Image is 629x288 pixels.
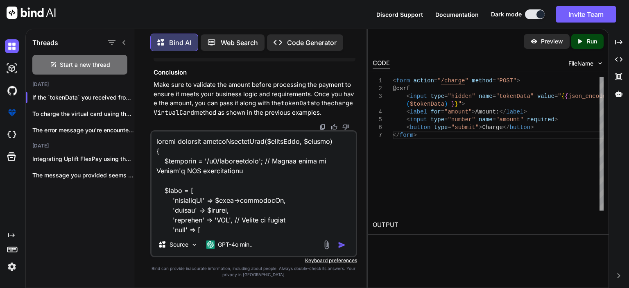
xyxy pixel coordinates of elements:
p: The error message you're encountering, `Uncaught TypeError:... [32,126,134,134]
span: "number" [448,116,475,123]
img: GPT-4o mini [206,240,215,249]
h3: Conclusion [154,68,355,77]
span: { [565,93,568,100]
img: dislike [342,124,349,130]
span: "submit" [451,124,479,131]
span: { [561,93,565,100]
img: like [331,124,337,130]
span: name [479,116,493,123]
div: CODE [373,59,390,68]
img: attachment [322,240,331,249]
span: } [455,101,458,107]
img: chevron down [597,60,604,67]
span: </ [500,109,507,115]
div: 1 [373,77,382,85]
span: label [410,109,427,115]
img: preview [530,38,538,45]
span: </ [393,132,400,138]
p: Bind AI [169,38,191,48]
span: form [396,77,410,84]
span: = [448,124,451,131]
span: > [462,101,465,107]
span: "POST" [496,77,516,84]
span: Start a new thread [60,61,110,69]
h2: [DATE] [26,81,134,88]
textarea: loremi dolorsit ametcoNsectetUrad($elitsEddo, $eiusmo) { $temporin = '/u0/laboreetdolo'; // Magna... [152,132,356,233]
span: button [410,124,430,131]
code: tokenData [281,99,314,107]
span: = [441,109,444,115]
span: < [393,77,396,84]
img: Bind AI [7,7,56,19]
span: = [493,93,496,100]
span: < [407,109,410,115]
img: premium [5,106,19,120]
span: name [479,93,493,100]
span: value [537,93,554,100]
span: > [414,132,417,138]
h2: [DATE] [26,143,134,149]
p: Source [170,240,188,249]
p: Integrating Uplift FlexPay using the JavaScript SDK... [32,155,134,163]
p: Run [587,37,597,45]
span: button [510,124,530,131]
span: > [554,116,558,123]
span: " [437,77,441,84]
span: > [523,109,527,115]
div: 6 [373,124,382,132]
p: GPT-4o min.. [218,240,253,249]
img: icon [338,241,346,249]
span: < [407,124,410,131]
span: action [414,77,434,84]
span: json_encode [568,93,606,100]
span: "amount" [444,109,472,115]
img: darkAi-studio [5,61,19,75]
p: The message you provided seems to be... [32,171,134,179]
span: < [407,116,410,123]
span: ) [444,101,448,107]
span: type [434,124,448,131]
p: Make sure to validate the amount before processing the payment to ensure it meets your business l... [154,80,355,117]
span: = [444,93,448,100]
span: /charge [441,77,465,84]
span: > [479,124,482,131]
span: method [472,77,492,84]
h1: Threads [32,38,58,48]
span: > [472,109,475,115]
span: Amount: [475,109,500,115]
p: Web Search [221,38,258,48]
span: " [458,101,462,107]
span: " [465,77,468,84]
span: $tokenData [410,101,444,107]
span: > [517,77,520,84]
img: copy [319,124,326,130]
span: ( [407,101,410,107]
p: To charge the virtual card using the tok... [32,110,134,118]
span: "tokenData" [496,93,534,100]
span: < [407,93,410,100]
span: Dark mode [491,10,522,18]
span: = [434,77,437,84]
h2: OUTPUT [368,215,609,235]
p: Preview [541,37,563,45]
span: FileName [568,59,593,68]
span: @csrf [393,85,410,92]
span: type [431,93,445,100]
img: cloudideIcon [5,128,19,142]
span: input [410,116,427,123]
div: 3 [373,93,382,100]
span: Documentation [435,11,479,18]
img: githubDark [5,84,19,98]
img: darkChat [5,39,19,53]
span: input [410,93,427,100]
span: label [506,109,523,115]
span: Charge [482,124,503,131]
span: required [527,116,554,123]
button: Invite Team [556,6,616,23]
span: = [444,116,448,123]
span: " [558,93,561,100]
div: 7 [373,132,382,139]
span: "amount" [496,116,523,123]
span: } [451,101,455,107]
img: Pick Models [191,241,198,248]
